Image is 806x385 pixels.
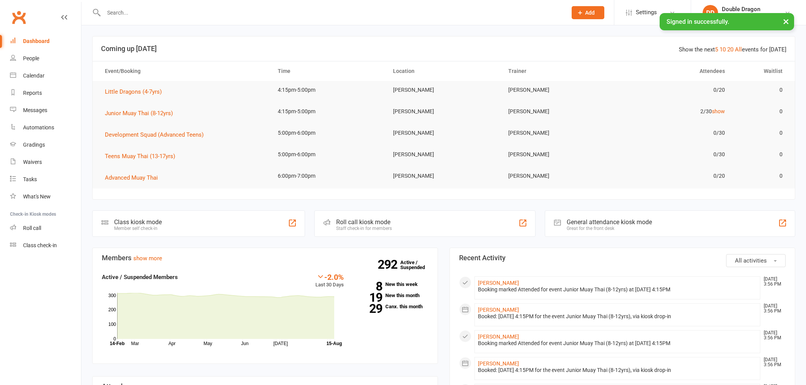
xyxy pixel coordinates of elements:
td: [PERSON_NAME] [501,81,617,99]
div: Booked: [DATE] 4:15PM for the event Junior Muay Thai (8-12yrs), via kiosk drop-in [478,313,757,320]
div: Last 30 Days [315,273,344,289]
div: Booked: [DATE] 4:15PM for the event Junior Muay Thai (8-12yrs), via kiosk drop-in [478,367,757,373]
td: [PERSON_NAME] [386,124,501,142]
h3: Recent Activity [459,254,786,262]
td: 0 [732,81,789,99]
h3: Members [102,254,428,262]
button: Teens Muay Thai (13-17yrs) [105,152,181,161]
div: Staff check-in for members [336,226,392,231]
span: Signed in successfully. [667,18,729,25]
h3: Coming up [DATE] [101,45,786,53]
div: General attendance kiosk mode [567,218,652,226]
td: [PERSON_NAME] [386,145,501,164]
button: × [779,13,793,30]
td: [PERSON_NAME] [386,81,501,99]
a: [PERSON_NAME] [478,360,519,367]
th: Trainer [501,61,617,81]
strong: 19 [355,292,382,303]
td: 0/30 [617,145,732,164]
a: Messages [10,102,81,119]
div: Great for the front desk [567,226,652,231]
span: Advanced Muay Thai [105,174,158,181]
div: Calendar [23,73,45,79]
a: Reports [10,84,81,102]
a: Calendar [10,67,81,84]
td: 0 [732,167,789,185]
a: People [10,50,81,67]
a: Tasks [10,171,81,188]
a: Roll call [10,220,81,237]
td: 0 [732,145,789,164]
div: Class check-in [23,242,57,248]
time: [DATE] 3:56 PM [760,357,785,367]
a: [PERSON_NAME] [478,307,519,313]
div: People [23,55,39,61]
a: show [712,108,725,114]
div: Booking marked Attended for event Junior Muay Thai (8-12yrs) at [DATE] 4:15PM [478,340,757,347]
button: Junior Muay Thai (8-12yrs) [105,109,178,118]
td: 0 [732,102,789,121]
div: Double Dragon [722,6,770,13]
button: Add [572,6,604,19]
div: Automations [23,124,54,131]
span: Add [585,10,595,16]
td: 2/30 [617,102,732,121]
span: All activities [735,257,767,264]
td: 4:15pm-5:00pm [271,102,386,121]
input: Search... [101,7,562,18]
strong: 292 [378,259,400,270]
div: Double Dragon Gym [722,13,770,20]
time: [DATE] 3:56 PM [760,304,785,314]
a: 8New this week [355,282,428,287]
button: All activities [726,254,786,267]
a: 29Canx. this month [355,304,428,309]
a: What's New [10,188,81,205]
th: Event/Booking [98,61,271,81]
strong: 8 [355,281,382,292]
td: [PERSON_NAME] [501,167,617,185]
div: Class kiosk mode [114,218,162,226]
span: Little Dragons (4-7yrs) [105,88,162,95]
div: Reports [23,90,42,96]
a: 292Active / Suspended [400,254,434,276]
span: Settings [636,4,657,21]
div: Roll call [23,225,41,231]
td: [PERSON_NAME] [501,145,617,164]
th: Time [271,61,386,81]
td: 0/20 [617,167,732,185]
div: What's New [23,193,51,200]
div: Dashboard [23,38,50,44]
a: Automations [10,119,81,136]
a: All [735,46,742,53]
a: show more [133,255,162,262]
td: [PERSON_NAME] [501,102,617,121]
div: Member self check-in [114,226,162,231]
th: Waitlist [732,61,789,81]
time: [DATE] 3:56 PM [760,277,785,287]
td: [PERSON_NAME] [386,167,501,185]
div: -2.0% [315,273,344,281]
div: Gradings [23,142,45,148]
a: Gradings [10,136,81,154]
div: Booking marked Attended for event Junior Muay Thai (8-12yrs) at [DATE] 4:15PM [478,286,757,293]
a: 19New this month [355,293,428,298]
div: Roll call kiosk mode [336,218,392,226]
div: Tasks [23,176,37,182]
div: Waivers [23,159,42,165]
a: [PERSON_NAME] [478,280,519,286]
td: 5:00pm-6:00pm [271,145,386,164]
td: 6:00pm-7:00pm [271,167,386,185]
td: 0/30 [617,124,732,142]
td: 0 [732,124,789,142]
button: Advanced Muay Thai [105,173,163,182]
a: Clubworx [9,8,28,27]
span: Teens Muay Thai (13-17yrs) [105,153,175,160]
a: Dashboard [10,33,81,50]
th: Attendees [617,61,732,81]
strong: Active / Suspended Members [102,274,178,281]
td: 0/20 [617,81,732,99]
div: Messages [23,107,47,113]
div: Show the next events for [DATE] [679,45,786,54]
th: Location [386,61,501,81]
div: DD [703,5,718,20]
